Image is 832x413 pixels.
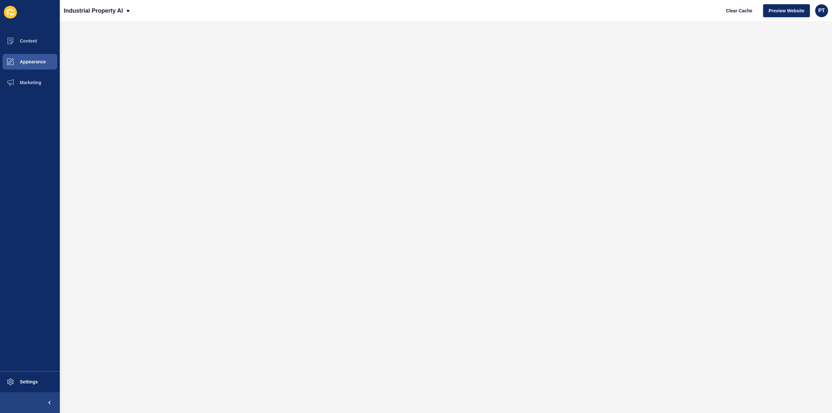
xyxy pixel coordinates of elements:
span: Preview Website [769,7,804,14]
button: Preview Website [763,4,810,17]
p: Industrial Property AI [64,3,123,19]
button: Clear Cache [721,4,758,17]
span: PT [818,7,825,14]
span: Clear Cache [726,7,752,14]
